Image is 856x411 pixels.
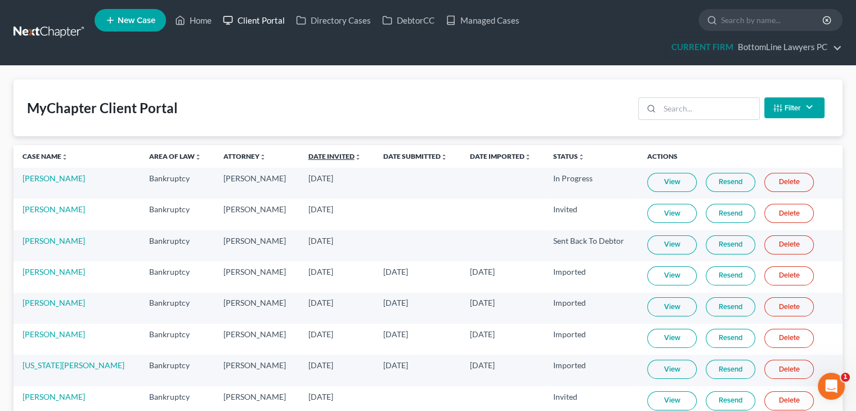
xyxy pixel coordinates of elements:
[647,235,697,254] a: View
[377,10,440,30] a: DebtorCC
[140,293,214,324] td: Bankruptcy
[23,152,68,160] a: Case Nameunfold_more
[764,173,814,192] a: Delete
[217,10,290,30] a: Client Portal
[841,373,850,382] span: 1
[140,261,214,292] td: Bankruptcy
[706,204,755,223] a: Resend
[764,391,814,410] a: Delete
[544,293,638,324] td: Imported
[544,355,638,386] td: Imported
[469,152,531,160] a: Date Importedunfold_more
[544,199,638,230] td: Invited
[23,360,124,370] a: [US_STATE][PERSON_NAME]
[578,154,585,160] i: unfold_more
[553,152,585,160] a: Statusunfold_more
[308,298,333,307] span: [DATE]
[647,297,697,316] a: View
[544,230,638,261] td: Sent Back To Debtor
[383,298,407,307] span: [DATE]
[721,10,824,30] input: Search by name...
[706,391,755,410] a: Resend
[23,204,85,214] a: [PERSON_NAME]
[308,236,333,245] span: [DATE]
[23,173,85,183] a: [PERSON_NAME]
[23,267,85,276] a: [PERSON_NAME]
[469,329,494,339] span: [DATE]
[647,391,697,410] a: View
[706,360,755,379] a: Resend
[671,42,733,52] strong: CURRENT FIRM
[383,329,407,339] span: [DATE]
[647,266,697,285] a: View
[764,235,814,254] a: Delete
[140,199,214,230] td: Bankruptcy
[259,154,266,160] i: unfold_more
[818,373,845,400] iframe: Intercom live chat
[214,293,299,324] td: [PERSON_NAME]
[544,168,638,199] td: In Progress
[469,267,494,276] span: [DATE]
[214,168,299,199] td: [PERSON_NAME]
[660,98,759,119] input: Search...
[23,236,85,245] a: [PERSON_NAME]
[647,173,697,192] a: View
[23,392,85,401] a: [PERSON_NAME]
[383,360,407,370] span: [DATE]
[764,297,814,316] a: Delete
[469,360,494,370] span: [DATE]
[169,10,217,30] a: Home
[647,360,697,379] a: View
[706,266,755,285] a: Resend
[764,329,814,348] a: Delete
[140,324,214,355] td: Bankruptcy
[706,173,755,192] a: Resend
[440,154,447,160] i: unfold_more
[223,152,266,160] a: Attorneyunfold_more
[666,37,842,57] a: CURRENT FIRMBottomLine Lawyers PC
[308,360,333,370] span: [DATE]
[27,99,178,117] div: MyChapter Client Portal
[23,298,85,307] a: [PERSON_NAME]
[195,154,201,160] i: unfold_more
[647,204,697,223] a: View
[706,297,755,316] a: Resend
[140,355,214,386] td: Bankruptcy
[764,266,814,285] a: Delete
[647,329,697,348] a: View
[308,152,361,160] a: Date Invitedunfold_more
[469,298,494,307] span: [DATE]
[706,235,755,254] a: Resend
[764,97,824,118] button: Filter
[290,10,377,30] a: Directory Cases
[308,267,333,276] span: [DATE]
[214,230,299,261] td: [PERSON_NAME]
[764,204,814,223] a: Delete
[308,204,333,214] span: [DATE]
[61,154,68,160] i: unfold_more
[214,355,299,386] td: [PERSON_NAME]
[214,199,299,230] td: [PERSON_NAME]
[383,152,447,160] a: Date Submittedunfold_more
[23,329,85,339] a: [PERSON_NAME]
[764,360,814,379] a: Delete
[638,145,842,168] th: Actions
[140,168,214,199] td: Bankruptcy
[355,154,361,160] i: unfold_more
[214,324,299,355] td: [PERSON_NAME]
[440,10,525,30] a: Managed Cases
[524,154,531,160] i: unfold_more
[140,230,214,261] td: Bankruptcy
[544,261,638,292] td: Imported
[308,173,333,183] span: [DATE]
[308,392,333,401] span: [DATE]
[544,324,638,355] td: Imported
[308,329,333,339] span: [DATE]
[383,267,407,276] span: [DATE]
[214,261,299,292] td: [PERSON_NAME]
[149,152,201,160] a: Area of Lawunfold_more
[706,329,755,348] a: Resend
[118,16,155,25] span: New Case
